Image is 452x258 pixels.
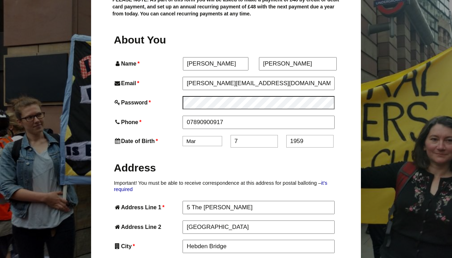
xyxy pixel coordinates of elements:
input: Last [259,57,337,70]
label: Phone [114,117,181,127]
a: it’s required [114,180,327,192]
label: Name [114,59,182,68]
h2: Address [114,161,338,175]
p: Important! You must be able to receive correspondence at this address for postal balloting – [114,180,338,193]
label: Address Line 2 [114,222,181,232]
label: Email [114,79,181,88]
label: Date of Birth [114,136,181,146]
label: City [114,242,181,251]
label: Address Line 1 [114,203,181,212]
h2: About You [114,33,181,47]
label: Password [114,98,181,107]
input: First [183,57,249,70]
